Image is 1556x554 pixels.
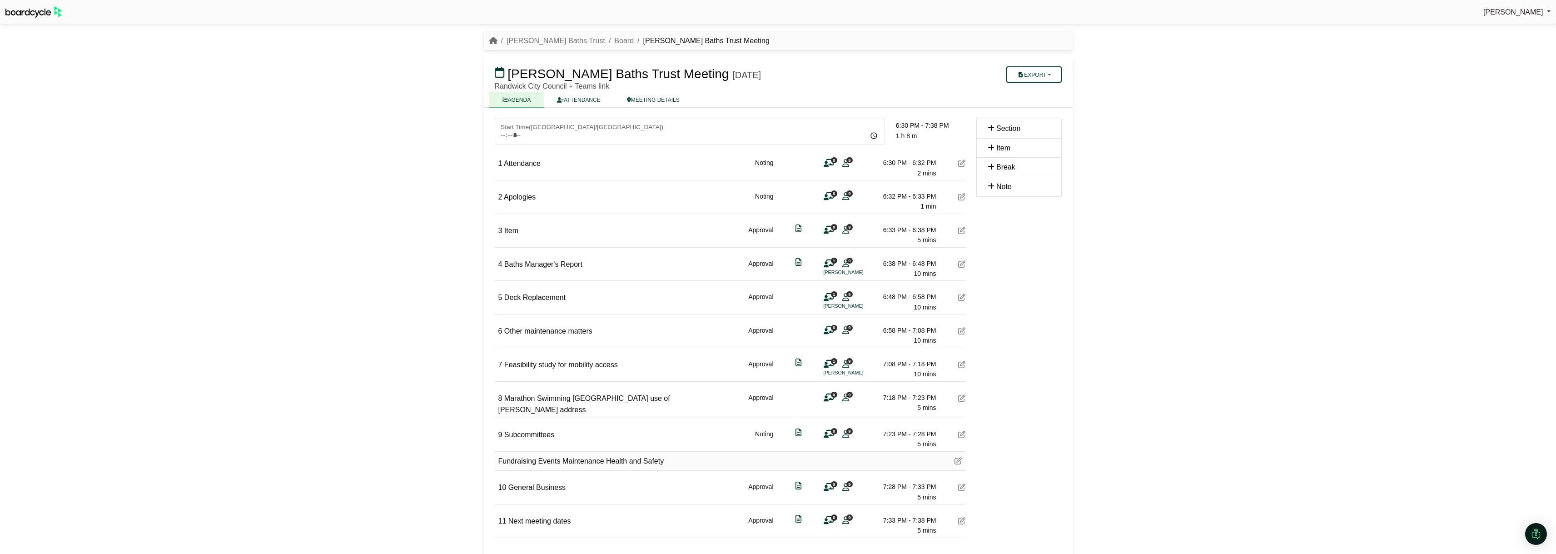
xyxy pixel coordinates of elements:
span: 6 [498,327,502,335]
a: AGENDA [489,92,544,108]
nav: breadcrumb [489,35,770,47]
div: Approval [748,515,773,536]
div: Approval [748,482,773,502]
span: Note [996,183,1012,190]
a: MEETING DETAILS [614,92,693,108]
div: 6:30 PM - 6:32 PM [873,158,936,168]
div: Noting [755,191,773,212]
li: [PERSON_NAME] [824,369,892,377]
span: 9 [846,392,853,398]
div: Approval [748,359,773,379]
div: 7:23 PM - 7:28 PM [873,429,936,439]
span: 0 [831,190,837,196]
span: 7 [498,361,502,369]
div: 6:30 PM - 7:38 PM [896,120,965,130]
span: 0 [831,224,837,230]
div: 7:33 PM - 7:38 PM [873,515,936,525]
span: 8 [498,394,502,402]
span: Item [504,227,518,235]
span: Attendance [504,160,541,167]
span: 9 [846,358,853,364]
div: Approval [748,292,773,312]
span: 2 mins [917,170,936,177]
div: 6:48 PM - 6:58 PM [873,292,936,302]
span: 1 h 8 m [896,132,917,140]
button: Export [1006,66,1061,83]
span: 3 [498,227,502,235]
span: Subcommittees [504,431,554,439]
span: 0 [831,392,837,398]
span: 9 [498,431,502,439]
span: Fundraising Events Maintenance Health and Safety [498,457,664,465]
span: 11 [498,517,507,525]
span: Section [996,125,1020,132]
span: Break [996,163,1015,171]
a: [PERSON_NAME] [1483,6,1551,18]
div: 6:58 PM - 7:08 PM [873,325,936,335]
span: 1 [831,291,837,297]
div: 7:28 PM - 7:33 PM [873,482,936,492]
img: BoardcycleBlackGreen-aaafeed430059cb809a45853b8cf6d952af9d84e6e89e1f1685b34bfd5cb7d64.svg [5,6,62,18]
div: Noting [755,429,773,449]
span: 9 [846,157,853,163]
span: 10 mins [914,304,936,311]
span: [PERSON_NAME] Baths Trust Meeting [507,67,729,81]
span: 5 mins [917,527,936,534]
span: 10 mins [914,337,936,344]
span: 9 [846,291,853,297]
span: 0 [831,428,837,434]
span: Other maintenance matters [504,327,592,335]
span: Deck Replacement [504,294,566,301]
span: Apologies [504,193,536,201]
li: [PERSON_NAME] Baths Trust Meeting [634,35,770,47]
span: 1 [831,258,837,264]
span: 9 [846,190,853,196]
span: 5 [498,294,502,301]
span: 5 mins [917,494,936,501]
a: [PERSON_NAME] Baths Trust [507,37,605,45]
span: 1 [498,160,502,167]
span: Item [996,144,1010,152]
span: 10 mins [914,270,936,277]
span: Randwick City Council + Teams link [495,82,610,90]
div: Open Intercom Messenger [1525,523,1547,545]
span: Baths Manager's Report [504,260,582,268]
span: 9 [846,428,853,434]
div: 6:38 PM - 6:48 PM [873,259,936,269]
span: 10 [498,484,507,491]
span: 0 [831,481,837,487]
div: Approval [748,259,773,279]
span: 4 [498,260,502,268]
span: [PERSON_NAME] [1483,8,1543,16]
span: Feasibility study for mobility access [504,361,618,369]
span: 1 [831,358,837,364]
span: 2 [498,193,502,201]
span: 5 mins [917,440,936,448]
span: 0 [831,514,837,520]
li: [PERSON_NAME] [824,269,892,276]
span: 9 [846,258,853,264]
div: Noting [755,158,773,178]
span: 5 mins [917,236,936,244]
li: [PERSON_NAME] [824,302,892,310]
a: Board [614,37,634,45]
div: 7:18 PM - 7:23 PM [873,393,936,403]
div: [DATE] [732,70,761,80]
span: Marathon Swimming [GEOGRAPHIC_DATA] use of [PERSON_NAME] address [498,394,670,414]
div: Approval [748,393,773,416]
span: 9 [846,481,853,487]
span: 0 [831,157,837,163]
span: 9 [846,325,853,331]
div: 6:32 PM - 6:33 PM [873,191,936,201]
span: 9 [846,514,853,520]
div: Approval [748,225,773,245]
span: 9 [846,224,853,230]
div: 7:08 PM - 7:18 PM [873,359,936,369]
span: 0 [831,325,837,331]
div: Approval [748,325,773,346]
span: 5 mins [917,404,936,411]
a: ATTENDANCE [544,92,613,108]
div: 6:33 PM - 6:38 PM [873,225,936,235]
span: Next meeting dates [508,517,571,525]
span: 10 mins [914,370,936,378]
